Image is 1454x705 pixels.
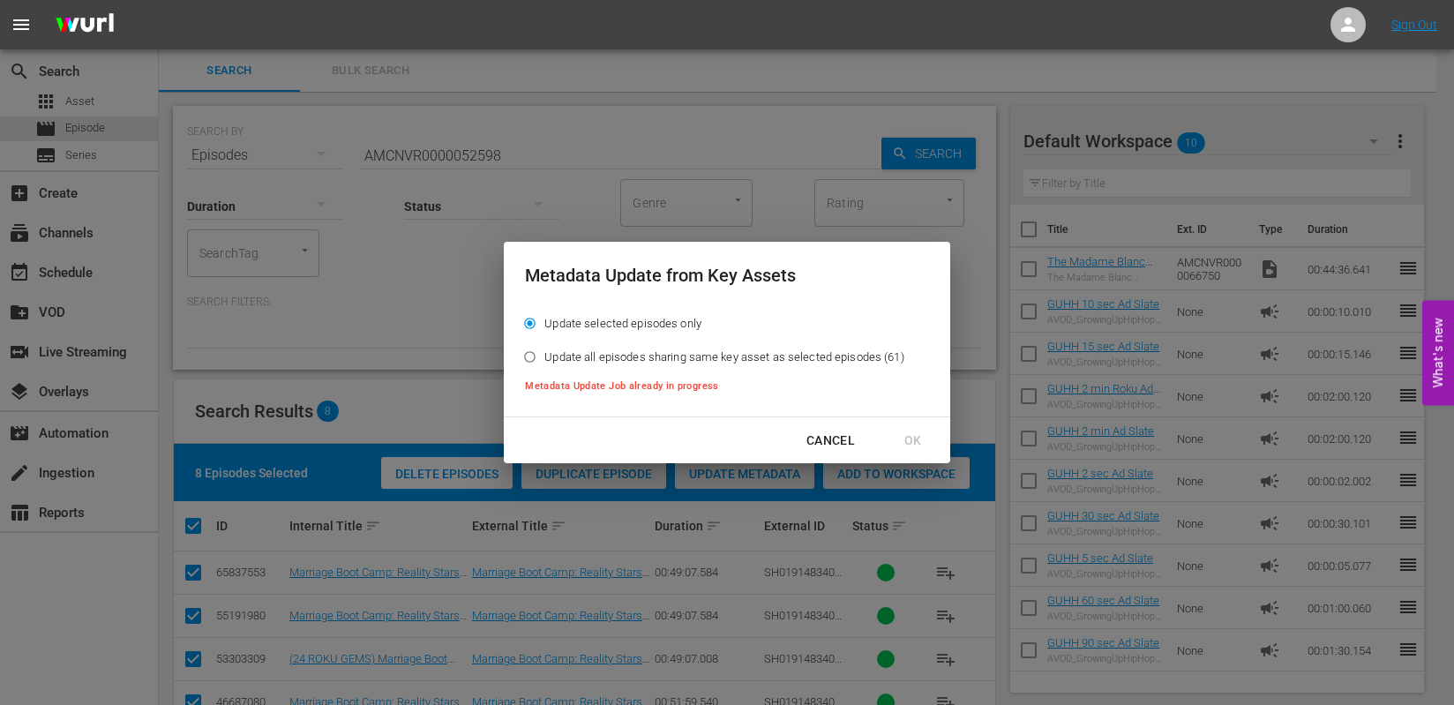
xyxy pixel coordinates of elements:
p: Metadata Update Job already in progress [525,379,918,394]
div: updateEpisodes [525,309,918,376]
span: Update selected episodes only [544,315,701,333]
span: menu [11,14,32,35]
button: Open Feedback Widget [1422,300,1454,405]
div: Metadata Update from Key Assets [525,263,918,289]
a: Sign Out [1391,18,1437,32]
div: Cancel [792,430,869,452]
span: Update all episodes sharing same key asset as selected episodes (61) [544,349,903,366]
img: ans4CAIJ8jUAAAAAAAAAAAAAAAAAAAAAAAAgQb4GAAAAAAAAAAAAAAAAAAAAAAAAJMjXAAAAAAAAAAAAAAAAAAAAAAAAgAT5G... [42,4,127,46]
button: Cancel [785,424,876,457]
